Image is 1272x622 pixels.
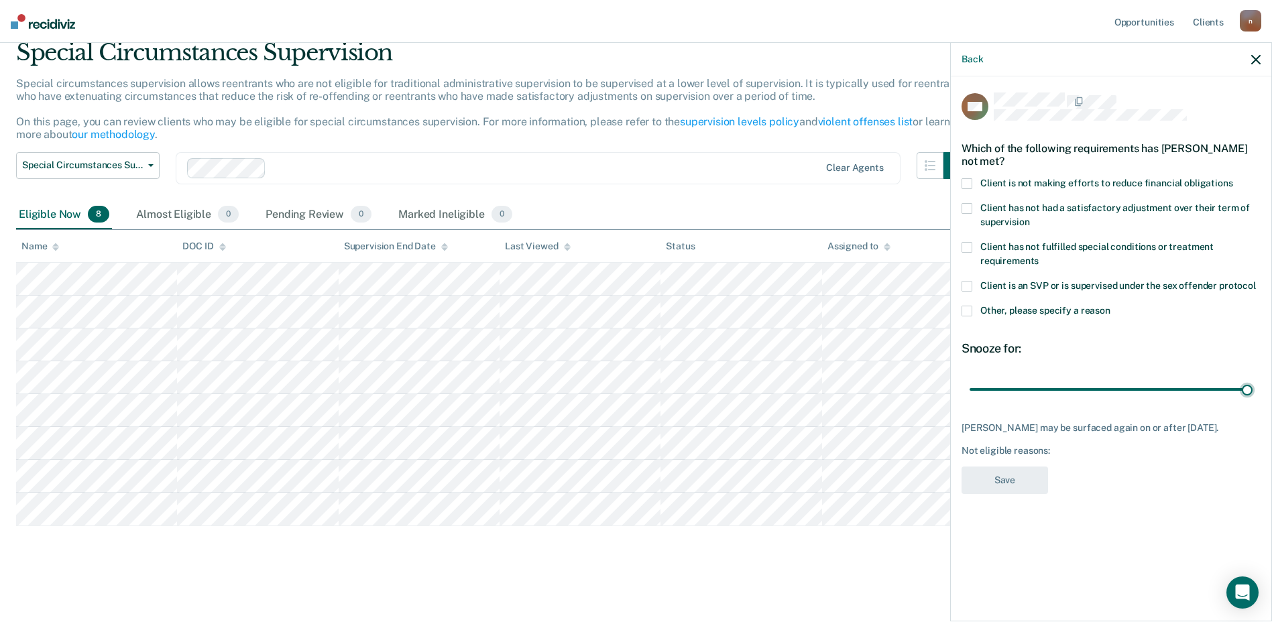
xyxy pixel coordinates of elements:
div: Clear agents [826,162,883,174]
a: our methodology [72,128,155,141]
div: Status [666,241,695,252]
span: Client is an SVP or is supervised under the sex offender protocol [980,280,1256,291]
div: Marked Ineligible [396,200,515,230]
div: Not eligible reasons: [962,445,1261,456]
span: 0 [218,206,239,223]
div: Supervision End Date [344,241,448,252]
div: [PERSON_NAME] may be surfaced again on or after [DATE]. [962,422,1261,434]
div: Almost Eligible [133,200,241,230]
div: Eligible Now [16,200,112,230]
span: 0 [492,206,512,223]
div: n [1240,10,1261,32]
div: DOC ID [182,241,225,252]
div: Name [21,241,59,252]
div: Open Intercom Messenger [1226,576,1259,609]
span: Client has not fulfilled special conditions or treatment requirements [980,241,1214,266]
span: 8 [88,206,109,223]
div: Pending Review [263,200,374,230]
a: violent offenses list [818,115,913,128]
div: Which of the following requirements has [PERSON_NAME] not met? [962,131,1261,178]
button: Save [962,466,1048,494]
div: Last Viewed [505,241,570,252]
a: supervision levels policy [680,115,799,128]
img: Recidiviz [11,14,75,29]
span: Special Circumstances Supervision [22,160,143,171]
span: Client has not had a satisfactory adjustment over their term of supervision [980,202,1250,227]
div: Assigned to [827,241,890,252]
p: Special circumstances supervision allows reentrants who are not eligible for traditional administ... [16,77,965,141]
span: Other, please specify a reason [980,305,1110,316]
div: Special Circumstances Supervision [16,39,970,77]
span: Client is not making efforts to reduce financial obligations [980,178,1233,188]
span: 0 [351,206,371,223]
div: Snooze for: [962,341,1261,356]
button: Back [962,54,983,65]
